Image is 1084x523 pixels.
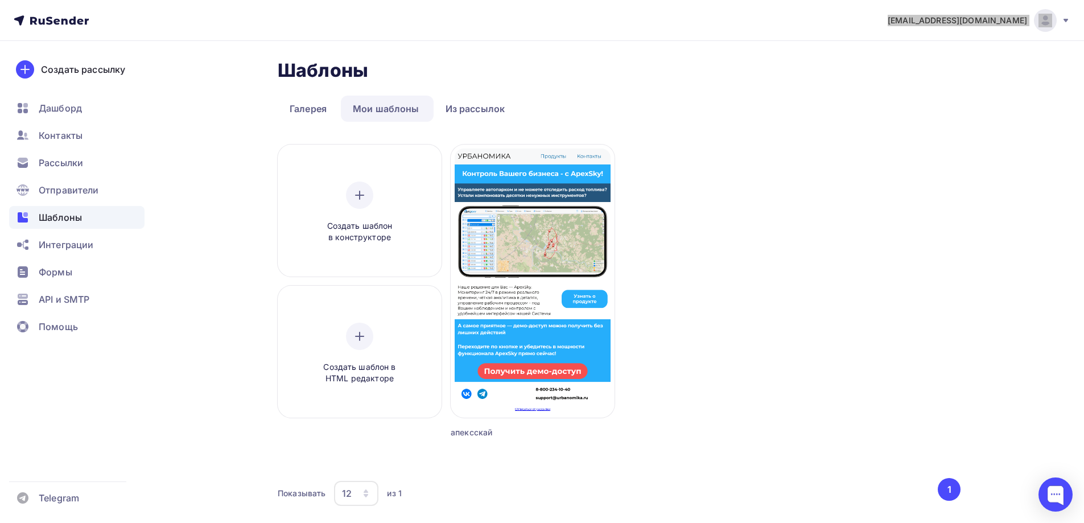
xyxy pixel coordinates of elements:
a: [EMAIL_ADDRESS][DOMAIN_NAME] [888,9,1070,32]
span: API и SMTP [39,293,89,306]
span: Отправители [39,183,99,197]
span: Контакты [39,129,83,142]
span: Интеграции [39,238,93,252]
a: Формы [9,261,145,283]
h2: Шаблоны [278,59,368,82]
button: Go to page 1 [938,478,961,501]
button: 12 [333,480,379,506]
div: Показывать [278,488,325,499]
span: Рассылки [39,156,83,170]
div: из 1 [387,488,402,499]
span: Создать шаблон в HTML редакторе [306,361,414,385]
span: Помощь [39,320,78,333]
a: Шаблоны [9,206,145,229]
a: Контакты [9,124,145,147]
a: Отправители [9,179,145,201]
ul: Pagination [936,478,961,501]
span: Формы [39,265,72,279]
a: Галерея [278,96,339,122]
span: [EMAIL_ADDRESS][DOMAIN_NAME] [888,15,1027,26]
a: Мои шаблоны [341,96,431,122]
span: Дашборд [39,101,82,115]
span: Создать шаблон в конструкторе [306,220,414,244]
span: Telegram [39,491,79,505]
div: апексскай [451,427,574,438]
div: 12 [342,487,352,500]
a: Рассылки [9,151,145,174]
div: Создать рассылку [41,63,125,76]
a: Из рассылок [434,96,517,122]
a: Дашборд [9,97,145,120]
span: Шаблоны [39,211,82,224]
